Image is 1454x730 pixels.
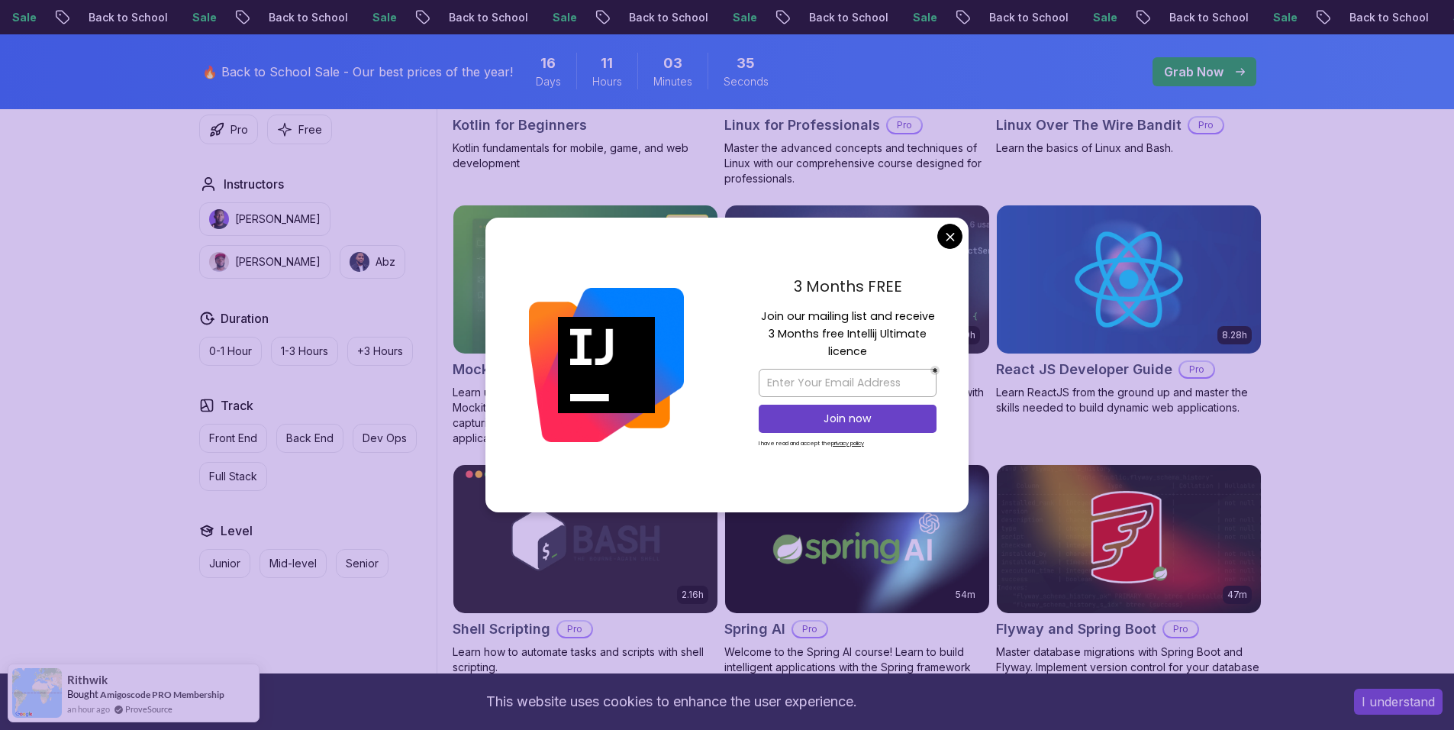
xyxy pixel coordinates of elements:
h2: Track [221,396,253,415]
p: Sale [538,10,587,25]
span: Hours [592,74,622,89]
img: Shell Scripting card [453,465,717,613]
span: an hour ago [67,703,110,715]
img: instructor img [209,209,229,229]
p: 🔥 Back to School Sale - Our best prices of the year! [202,63,513,81]
p: Pro [1180,362,1214,377]
p: Learn ReactJS from the ground up and master the skills needed to build dynamic web applications. [996,385,1262,415]
div: This website uses cookies to enhance the user experience. [11,685,1331,719]
p: Back End [286,431,334,446]
p: Pro [1189,118,1223,133]
span: 11 Hours [601,53,613,74]
button: Accept cookies [1354,689,1443,715]
p: Grab Now [1164,63,1223,81]
p: +3 Hours [357,344,403,359]
button: Senior [336,549,388,578]
p: Back to School [254,10,358,25]
h2: Shell Scripting [453,619,550,640]
img: instructor img [209,252,229,272]
span: 3 Minutes [663,53,682,74]
a: Shell Scripting card2.16hShell ScriptingProLearn how to automate tasks and scripts with shell scr... [453,464,718,675]
a: Mockito & Java Unit Testing card2.02hNEWMockito & Java Unit TestingProLearn unit testing in [GEOG... [453,205,718,446]
p: Sale [178,10,227,25]
p: 2.16h [682,589,704,601]
img: instructor img [350,252,369,272]
button: instructor img[PERSON_NAME] [199,245,330,279]
p: Back to School [434,10,538,25]
h2: Linux for Professionals [724,115,880,136]
a: ProveSource [125,703,172,715]
p: Back to School [975,10,1078,25]
button: Pro [199,115,258,144]
p: Back to School [1335,10,1439,25]
p: Senior [346,556,379,571]
button: instructor imgAbz [340,245,405,279]
h2: Flyway and Spring Boot [996,619,1156,640]
p: [PERSON_NAME] [235,212,321,227]
a: React JS Developer Guide card8.28hReact JS Developer GuideProLearn ReactJS from the ground up and... [996,205,1262,415]
p: Pro [793,622,827,637]
span: 35 Seconds [737,53,755,74]
button: Full Stack [199,462,267,491]
button: 1-3 Hours [271,337,338,366]
button: +3 Hours [347,337,413,366]
h2: Instructors [224,175,284,193]
p: 1-3 Hours [281,344,328,359]
a: Amigoscode PRO Membership [100,689,224,700]
p: Front End [209,431,257,446]
h2: Kotlin for Beginners [453,115,587,136]
h2: Spring AI [724,619,785,640]
button: Free [267,115,332,144]
img: Flyway and Spring Boot card [997,465,1261,613]
p: Free [298,122,322,137]
a: Spring Boot Product API card2.09hSpring Boot Product APIProBuild a fully functional Product API f... [724,205,990,415]
p: Welcome to the Spring AI course! Learn to build intelligent applications with the Spring framewor... [724,644,990,690]
img: Mockito & Java Unit Testing card [453,205,717,354]
p: Sale [358,10,407,25]
img: React JS Developer Guide card [997,205,1261,354]
p: Learn how to automate tasks and scripts with shell scripting. [453,644,718,675]
h2: Level [221,522,253,540]
p: Back to School [74,10,178,25]
img: Spring Boot Product API card [725,205,989,354]
p: Master database migrations with Spring Boot and Flyway. Implement version control for your databa... [996,644,1262,690]
button: Front End [199,424,267,453]
button: Junior [199,549,250,578]
p: Junior [209,556,240,571]
span: Bought [67,688,98,700]
a: Flyway and Spring Boot card47mFlyway and Spring BootProMaster database migrations with Spring Boo... [996,464,1262,690]
span: 16 Days [540,53,556,74]
p: 54m [956,589,975,601]
h2: Linux Over The Wire Bandit [996,115,1182,136]
p: [PERSON_NAME] [235,254,321,270]
p: Full Stack [209,469,257,484]
p: Pro [1164,622,1198,637]
img: provesource social proof notification image [12,668,62,718]
span: Rithwik [67,673,108,686]
button: Dev Ops [353,424,417,453]
p: Master the advanced concepts and techniques of Linux with our comprehensive course designed for p... [724,141,990,186]
img: Spring AI card [725,465,989,613]
p: Sale [898,10,947,25]
button: Mid-level [260,549,327,578]
p: Sale [718,10,767,25]
p: Mid-level [269,556,317,571]
h2: Mockito & Java Unit Testing [453,359,643,380]
button: 0-1 Hour [199,337,262,366]
p: Back to School [614,10,718,25]
p: Pro [558,622,592,637]
a: Spring AI card54mSpring AIProWelcome to the Spring AI course! Learn to build intelligent applicat... [724,464,990,690]
p: Sale [1259,10,1307,25]
span: Seconds [724,74,769,89]
h2: Duration [221,309,269,328]
p: 0-1 Hour [209,344,252,359]
p: Sale [1078,10,1127,25]
p: Learn the basics of Linux and Bash. [996,141,1262,156]
p: Back to School [795,10,898,25]
p: 8.28h [1222,329,1247,341]
p: Learn unit testing in [GEOGRAPHIC_DATA] using Mockito. Master mocking, verification, argument cap... [453,385,718,446]
p: Kotlin fundamentals for mobile, game, and web development [453,141,718,171]
p: Back to School [1155,10,1259,25]
p: Dev Ops [363,431,407,446]
h2: React JS Developer Guide [996,359,1172,380]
